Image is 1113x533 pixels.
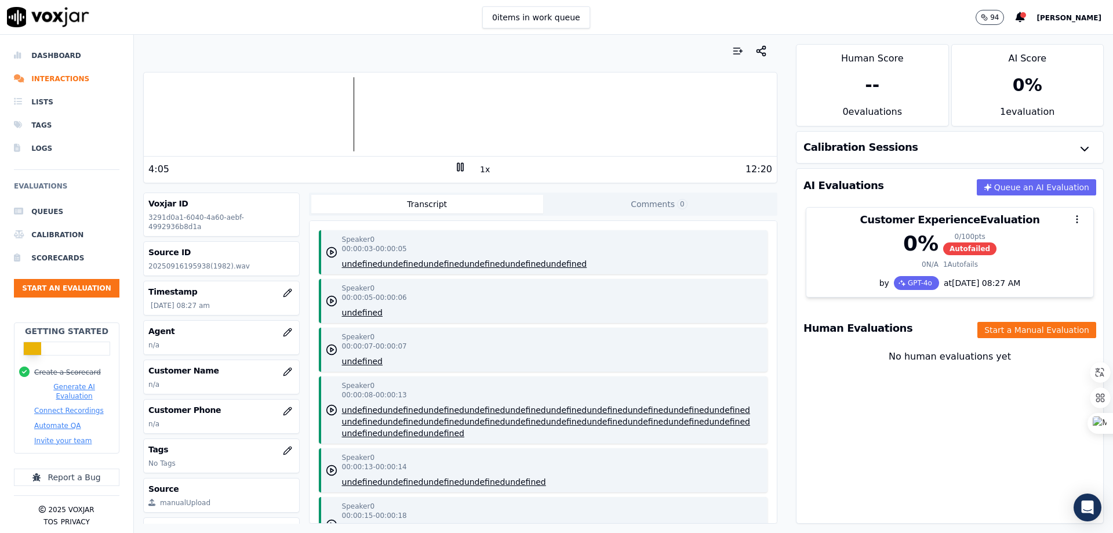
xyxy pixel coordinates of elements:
h3: AI Evaluations [803,180,884,191]
button: undefined [668,404,709,416]
p: Speaker 0 [342,284,374,293]
button: undefined [546,404,587,416]
button: undefined [710,416,750,427]
button: undefined [383,476,423,488]
div: AI Score [952,45,1103,66]
a: Tags [14,114,119,137]
p: Speaker 0 [342,332,374,342]
p: Speaker 0 [342,235,374,244]
h3: Human Evaluations [803,323,912,333]
button: undefined [342,356,383,367]
button: undefined [342,307,383,318]
p: Speaker 0 [342,381,374,390]
h3: Customer Name [148,365,294,376]
p: n/a [148,419,294,429]
button: undefined [505,416,545,427]
button: Start a Manual Evaluation [977,322,1096,338]
div: 0 % [1013,75,1042,96]
button: undefined [546,258,587,270]
button: undefined [342,476,383,488]
h3: Source ID [148,246,294,258]
h3: Source [148,483,294,495]
div: 1 Autofails [943,260,978,269]
button: undefined [383,404,423,416]
div: 4:05 [148,162,169,176]
span: Autofailed [943,242,996,255]
div: 12:20 [745,162,772,176]
div: GPT-4o [894,276,939,290]
p: 2025 Voxjar [48,505,94,514]
p: 00:00:03 - 00:00:05 [342,244,407,253]
p: Speaker 0 [342,502,374,511]
button: undefined [383,258,423,270]
a: Logs [14,137,119,160]
button: Automate QA [34,421,81,430]
h6: Evaluations [14,179,119,200]
button: undefined [342,404,383,416]
button: undefined [423,258,464,270]
a: Queues [14,200,119,223]
h3: Agent [148,325,294,337]
span: 0 [677,199,688,209]
div: manualUpload [160,498,210,507]
p: No Tags [148,459,294,468]
a: Lists [14,90,119,114]
button: undefined [383,416,423,427]
button: undefined [423,427,464,439]
button: undefined [464,258,505,270]
h2: Getting Started [25,325,108,337]
img: voxjar logo [7,7,89,27]
button: Start an Evaluation [14,279,119,298]
button: undefined [587,416,627,427]
button: undefined [546,416,587,427]
p: [DATE] 08:27 am [151,301,294,310]
button: Report a Bug [14,469,119,486]
span: [PERSON_NAME] [1036,14,1101,22]
button: undefined [505,404,545,416]
button: Queue an AI Evaluation [977,179,1096,195]
div: 0 % [903,232,939,255]
button: undefined [464,404,505,416]
div: Human Score [796,45,948,66]
h3: Voxjar ID [148,198,294,209]
button: Create a Scorecard [34,368,101,377]
button: undefined [342,416,383,427]
p: n/a [148,340,294,350]
button: undefined [423,416,464,427]
button: undefined [342,258,383,270]
a: Interactions [14,67,119,90]
h3: Customer Phone [148,404,294,416]
button: [PERSON_NAME] [1036,10,1113,24]
div: by [806,276,1093,297]
button: Comments [543,195,775,213]
button: undefined [423,404,464,416]
div: 0 evaluation s [796,105,948,126]
div: at [DATE] 08:27 AM [939,277,1020,289]
div: No human evaluations yet [806,350,1094,391]
button: Generate AI Evaluation [34,382,114,401]
div: -- [865,75,879,96]
a: Calibration [14,223,119,246]
button: 1x [478,161,492,177]
li: Dashboard [14,44,119,67]
h3: Tags [148,444,294,455]
button: undefined [668,416,709,427]
button: Invite your team [34,436,92,445]
div: 0 N/A [922,260,939,269]
p: 00:00:13 - 00:00:14 [342,462,407,472]
button: undefined [587,404,627,416]
button: Transcript [311,195,543,213]
p: 20250916195938(1982).wav [148,262,294,271]
p: 00:00:08 - 00:00:13 [342,390,407,400]
p: 00:00:07 - 00:00:07 [342,342,407,351]
button: 94 [976,10,1004,25]
button: undefined [505,476,545,488]
button: undefined [710,404,750,416]
p: 00:00:15 - 00:00:18 [342,511,407,520]
button: undefined [464,476,505,488]
button: undefined [628,416,668,427]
